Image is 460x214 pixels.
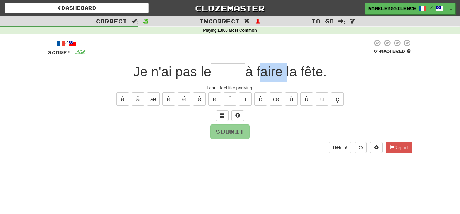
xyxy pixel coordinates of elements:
span: Incorrect [199,18,240,24]
span: 32 [75,48,86,56]
div: Mastered [372,49,412,54]
span: To go [311,18,334,24]
button: æ [147,92,160,106]
button: Help! [329,142,351,153]
button: Switch sentence to multiple choice alt+p [216,110,229,121]
a: Dashboard [5,3,149,13]
span: à faire la fête. [245,64,326,79]
button: û [300,92,313,106]
strong: 1,000 Most Common [218,28,257,33]
button: ê [193,92,206,106]
button: é [178,92,190,106]
span: Score: [48,50,71,55]
span: NamelessSilence2105 [368,5,416,11]
span: : [338,19,345,24]
button: à [116,92,129,106]
button: ç [331,92,344,106]
button: ü [316,92,328,106]
button: Single letter hint - you only get 1 per sentence and score half the points! alt+h [231,110,244,121]
button: ë [208,92,221,106]
div: / [48,39,86,47]
span: / [430,5,433,10]
button: ô [254,92,267,106]
span: : [132,19,139,24]
a: Clozemaster [158,3,302,14]
div: I don't feel like partying. [48,85,412,91]
span: 0 % [374,49,380,54]
button: Submit [210,124,250,139]
button: î [224,92,236,106]
button: Round history (alt+y) [355,142,367,153]
a: NamelessSilence2105 / [365,3,447,14]
span: 3 [143,17,149,25]
span: 1 [255,17,261,25]
button: â [132,92,144,106]
span: : [244,19,251,24]
button: ï [239,92,252,106]
span: Je n'ai pas le [133,64,211,79]
button: œ [270,92,282,106]
span: Correct [96,18,127,24]
button: Report [386,142,412,153]
button: ù [285,92,298,106]
button: è [162,92,175,106]
span: 7 [350,17,355,25]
